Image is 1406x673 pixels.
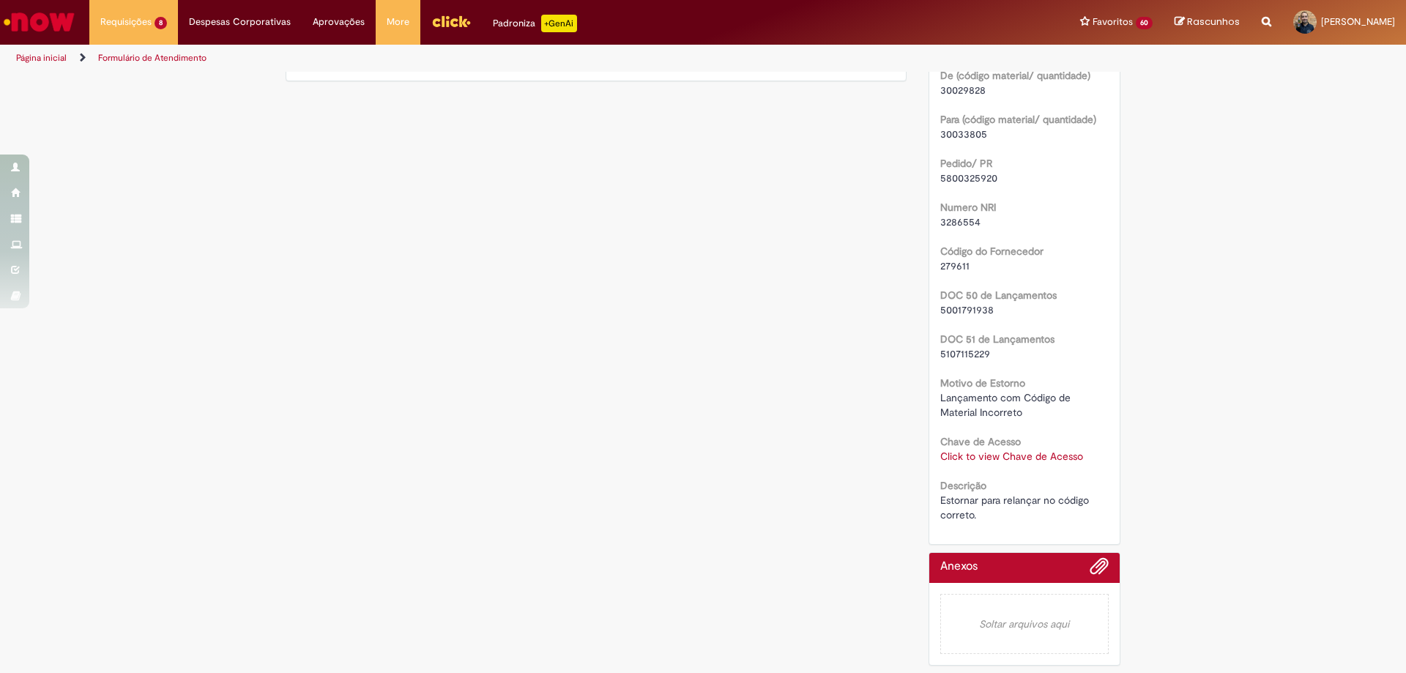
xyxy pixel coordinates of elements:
[11,45,926,72] ul: Trilhas de página
[1090,557,1109,583] button: Adicionar anexos
[940,127,987,141] span: 30033805
[940,435,1021,448] b: Chave de Acesso
[940,376,1025,390] b: Motivo de Estorno
[1,7,77,37] img: ServiceNow
[940,83,986,97] span: 30029828
[98,52,207,64] a: Formulário de Atendimento
[431,10,471,32] img: click_logo_yellow_360x200.png
[1187,15,1240,29] span: Rascunhos
[940,479,986,492] b: Descrição
[313,15,365,29] span: Aprovações
[940,560,978,573] h2: Anexos
[940,69,1090,82] b: De (código material/ quantidade)
[1175,15,1240,29] a: Rascunhos
[940,245,1044,258] b: Código do Fornecedor
[541,15,577,32] p: +GenAi
[940,450,1083,463] a: Click to view Chave de Acesso
[387,15,409,29] span: More
[940,303,994,316] span: 5001791938
[940,157,992,170] b: Pedido/ PR
[940,594,1109,654] em: Soltar arquivos aqui
[1321,15,1395,28] span: [PERSON_NAME]
[16,52,67,64] a: Página inicial
[940,494,1092,521] span: Estornar para relançar no código correto.
[100,15,152,29] span: Requisições
[940,259,970,272] span: 279611
[1093,15,1133,29] span: Favoritos
[155,17,167,29] span: 8
[940,201,996,214] b: Numero NRI
[940,289,1057,302] b: DOC 50 de Lançamentos
[940,332,1054,346] b: DOC 51 de Lançamentos
[940,113,1096,126] b: Para (código material/ quantidade)
[189,15,291,29] span: Despesas Corporativas
[940,347,990,360] span: 5107115229
[493,15,577,32] div: Padroniza
[940,391,1074,419] span: Lançamento com Código de Material Incorreto
[940,171,997,185] span: 5800325920
[1136,17,1153,29] span: 60
[940,215,981,228] span: 3286554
